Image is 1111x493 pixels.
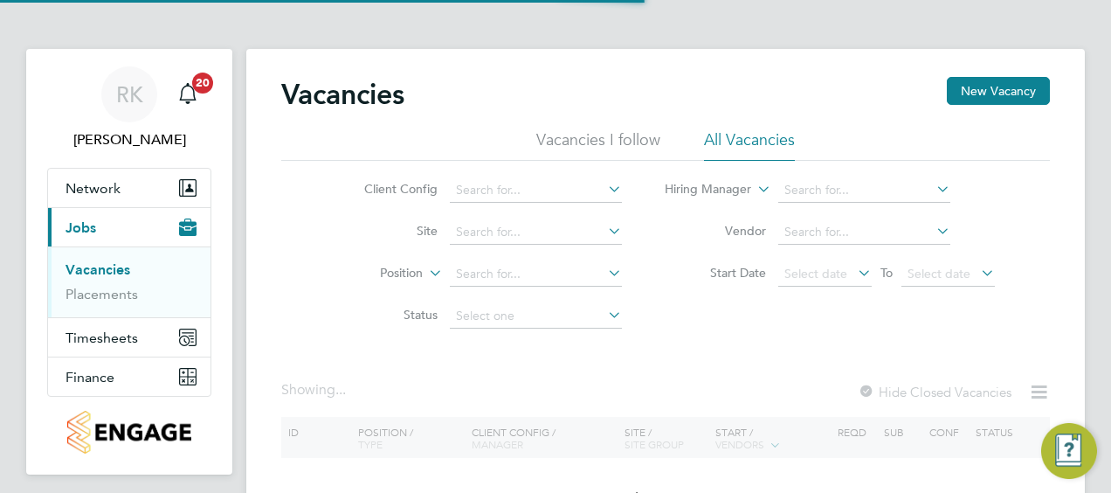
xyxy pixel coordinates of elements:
[666,265,766,281] label: Start Date
[450,178,622,203] input: Search for...
[450,220,622,245] input: Search for...
[666,223,766,239] label: Vendor
[48,318,210,357] button: Timesheets
[66,261,130,278] a: Vacancies
[784,266,847,281] span: Select date
[66,369,114,385] span: Finance
[450,262,622,287] input: Search for...
[947,77,1050,105] button: New Vacancy
[48,358,210,396] button: Finance
[66,180,121,197] span: Network
[66,330,138,346] span: Timesheets
[192,73,213,94] span: 20
[47,129,211,150] span: Russell Kidd
[778,178,950,203] input: Search for...
[281,77,404,112] h2: Vacancies
[48,208,210,246] button: Jobs
[1041,423,1097,479] button: Engage Resource Center
[47,66,211,150] a: RK[PERSON_NAME]
[337,307,438,323] label: Status
[67,411,190,454] img: countryside-properties-logo-retina.png
[322,265,423,282] label: Position
[48,246,210,317] div: Jobs
[907,266,970,281] span: Select date
[47,411,211,454] a: Go to home page
[48,169,210,207] button: Network
[778,220,950,245] input: Search for...
[337,223,438,239] label: Site
[450,304,622,329] input: Select one
[116,83,143,106] span: RK
[704,129,795,161] li: All Vacancies
[26,49,232,475] nav: Main navigation
[66,219,96,236] span: Jobs
[536,129,660,161] li: Vacancies I follow
[281,381,349,399] div: Showing
[337,181,438,197] label: Client Config
[875,261,898,284] span: To
[66,286,138,302] a: Placements
[170,66,205,122] a: 20
[651,181,751,198] label: Hiring Manager
[335,381,346,399] span: ...
[858,384,1011,400] label: Hide Closed Vacancies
